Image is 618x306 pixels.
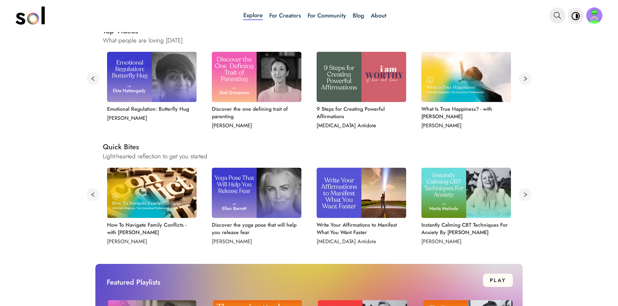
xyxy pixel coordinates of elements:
[107,105,195,113] p: Emotional Regulation: Butterfly Hug
[421,52,511,102] img: What Is True Happiness? - with Neil Seligman
[212,52,301,102] img: Discover the one defining trait of parenting
[317,168,406,218] img: Write Your Affirmations to Manifest What You Want Faster
[103,152,532,161] h3: Light-hearted reflection to get you started
[212,168,301,218] img: Discover the yoga pose that will help you release fear
[421,105,509,120] p: What Is True Happiness? - with [PERSON_NAME]
[421,122,509,129] p: [PERSON_NAME]
[103,142,532,152] h2: Quick Bites
[269,11,301,20] a: For Creators
[353,11,364,20] a: Blog
[421,168,511,218] img: Instantly Calming CBT Techniques For Anxiety By Marta Melinda
[317,238,404,245] p: [MEDICAL_DATA] Antidote
[371,11,386,20] a: About
[317,221,404,236] p: Write Your Affirmations to Manifest What You Want Faster
[107,221,195,236] p: How To Navigate Family Conflicts - with [PERSON_NAME]
[107,238,195,245] p: [PERSON_NAME]
[107,277,160,289] div: Featured Playlists
[421,238,509,245] p: [PERSON_NAME]
[212,238,299,245] p: [PERSON_NAME]
[212,221,299,236] p: Discover the yoga pose that will help you release fear
[212,122,299,129] p: [PERSON_NAME]
[107,114,195,122] p: [PERSON_NAME]
[107,168,197,218] img: How To Navigate Family Conflicts - with Neil Seligman
[317,105,404,120] p: 9 Steps for Creating Powerful Affirmations
[16,6,45,25] img: logo
[483,274,513,287] button: PLAY
[308,11,346,20] a: For Community
[243,11,263,20] a: Explore
[107,52,197,102] img: Emotional Regulation: Butterfly Hug
[103,36,532,45] h3: What people are loving [DATE]
[16,4,603,27] nav: main navigation
[317,52,406,102] img: 9 Steps for Creating Powerful Affirmations
[212,105,299,120] p: Discover the one defining trait of parenting
[421,221,509,236] p: Instantly Calming CBT Techniques For Anxiety By [PERSON_NAME]
[317,122,404,129] p: [MEDICAL_DATA] Antidote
